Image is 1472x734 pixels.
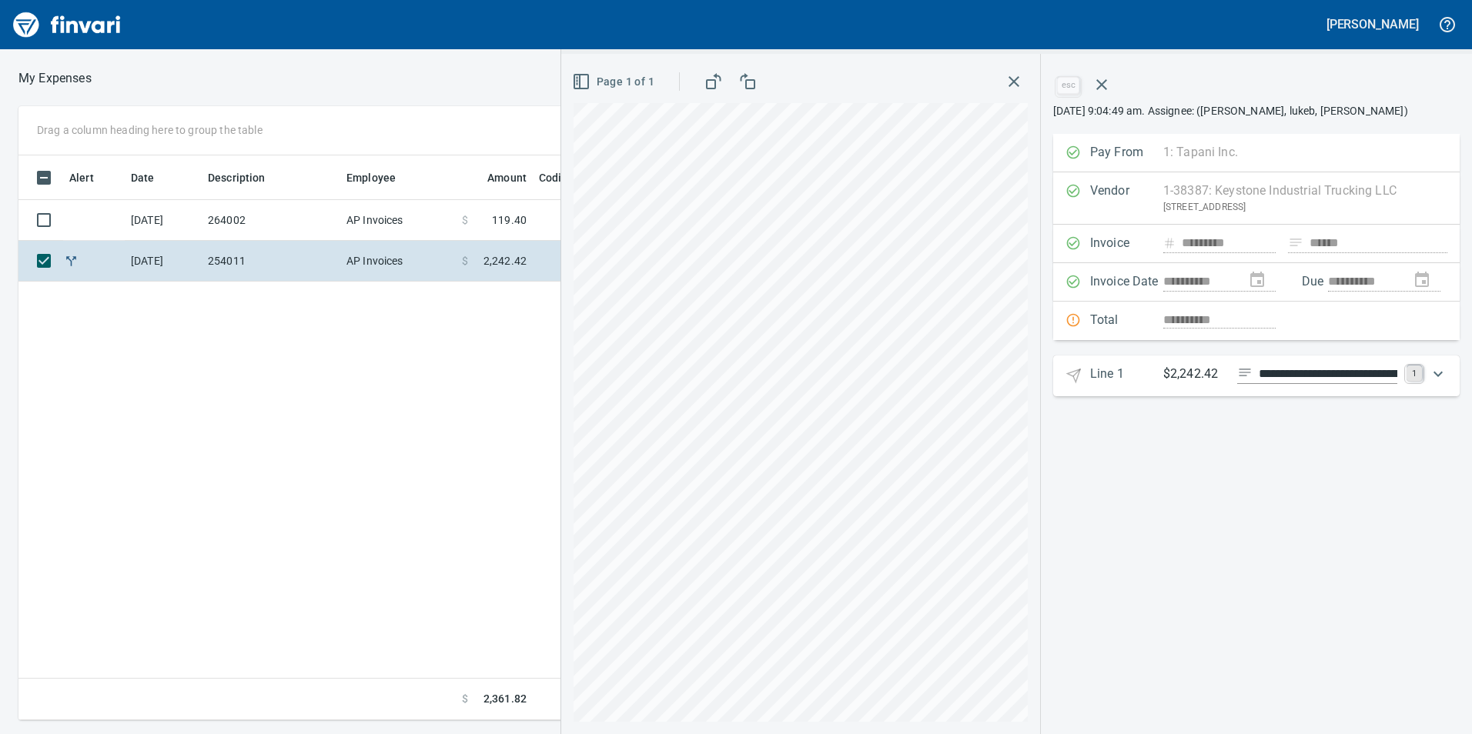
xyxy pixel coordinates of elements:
[340,241,456,282] td: AP Invoices
[462,253,468,269] span: $
[346,168,416,187] span: Employee
[487,168,527,187] span: Amount
[69,168,114,187] span: Alert
[1090,365,1163,387] p: Line 1
[131,168,155,187] span: Date
[18,69,92,88] nav: breadcrumb
[208,168,266,187] span: Description
[346,168,396,187] span: Employee
[1057,77,1080,94] a: esc
[539,168,594,187] span: Coding
[1407,365,1422,381] a: 1
[462,691,468,707] span: $
[1053,103,1460,118] p: [DATE] 9:04:49 am. Assignee: ([PERSON_NAME], lukeb, [PERSON_NAME])
[483,691,527,707] span: 2,361.82
[1323,12,1423,36] button: [PERSON_NAME]
[569,68,661,96] button: Page 1 of 1
[462,212,468,228] span: $
[467,168,527,187] span: Amount
[575,72,654,92] span: Page 1 of 1
[18,69,92,88] p: My Expenses
[340,200,456,241] td: AP Invoices
[483,253,527,269] span: 2,242.42
[1053,355,1460,396] div: Expand
[539,168,574,187] span: Coding
[63,255,79,265] span: Split transaction
[125,200,202,241] td: [DATE]
[37,122,263,138] p: Drag a column heading here to group the table
[202,241,340,282] td: 254011
[69,168,94,187] span: Alert
[202,200,340,241] td: 264002
[1163,365,1225,384] p: $2,242.42
[492,212,527,228] span: 119.40
[1053,66,1121,103] span: Close invoice
[131,168,175,187] span: Date
[1326,16,1419,32] h5: [PERSON_NAME]
[125,241,202,282] td: [DATE]
[208,168,286,187] span: Description
[9,6,125,43] img: Finvari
